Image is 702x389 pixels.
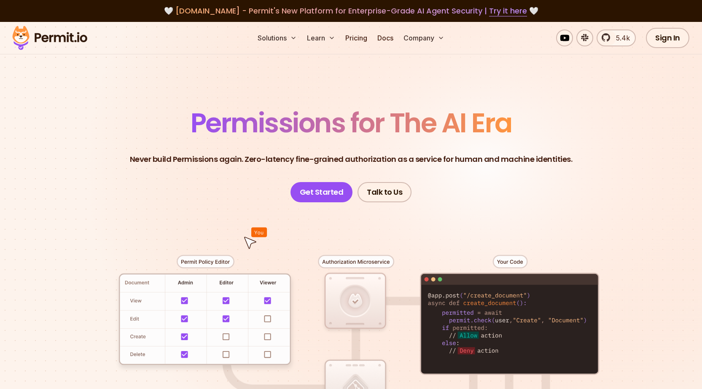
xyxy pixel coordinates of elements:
[254,30,300,46] button: Solutions
[646,28,689,48] a: Sign In
[20,5,682,17] div: 🤍 🤍
[304,30,339,46] button: Learn
[374,30,397,46] a: Docs
[175,5,527,16] span: [DOMAIN_NAME] - Permit's New Platform for Enterprise-Grade AI Agent Security |
[611,33,630,43] span: 5.4k
[342,30,371,46] a: Pricing
[130,153,573,165] p: Never build Permissions again. Zero-latency fine-grained authorization as a service for human and...
[290,182,353,202] a: Get Started
[8,24,91,52] img: Permit logo
[358,182,412,202] a: Talk to Us
[597,30,636,46] a: 5.4k
[489,5,527,16] a: Try it here
[191,104,512,142] span: Permissions for The AI Era
[400,30,448,46] button: Company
